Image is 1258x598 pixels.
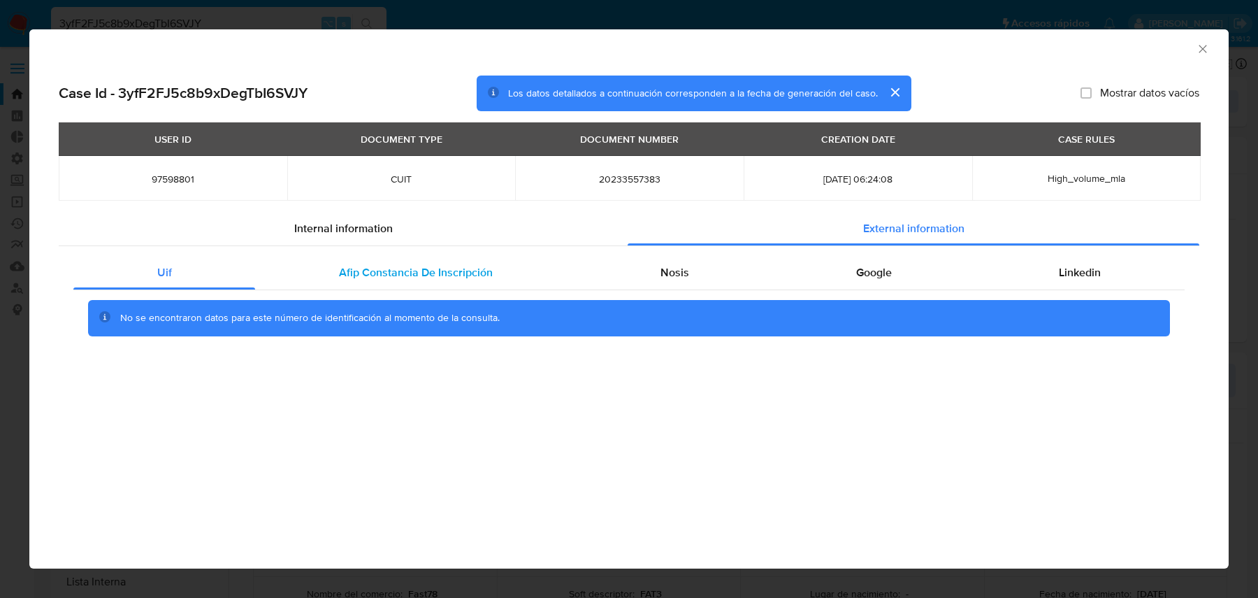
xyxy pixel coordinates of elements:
h2: Case Id - 3yfF2FJ5c8b9xDegTbI6SVJY [59,84,308,102]
div: CASE RULES [1050,127,1123,151]
input: Mostrar datos vacíos [1080,87,1092,99]
div: closure-recommendation-modal [29,29,1229,569]
div: Detailed external info [73,256,1185,290]
span: Internal information [294,220,393,236]
span: Uif [157,264,172,280]
div: Detailed info [59,212,1199,245]
div: CREATION DATE [813,127,904,151]
span: External information [863,220,964,236]
span: 20233557383 [532,173,727,185]
span: CUIT [304,173,499,185]
span: Afip Constancia De Inscripción [339,264,493,280]
span: Los datos detallados a continuación corresponden a la fecha de generación del caso. [508,86,878,100]
span: Google [856,264,892,280]
button: Cerrar ventana [1196,42,1208,55]
div: USER ID [146,127,200,151]
span: No se encontraron datos para este número de identificación al momento de la consulta. [120,311,500,325]
button: cerrar [878,76,911,109]
div: DOCUMENT NUMBER [572,127,687,151]
span: Linkedin [1059,264,1101,280]
span: High_volume_mla [1048,171,1125,185]
div: DOCUMENT TYPE [352,127,451,151]
span: [DATE] 06:24:08 [760,173,955,185]
span: 97598801 [75,173,270,185]
span: Mostrar datos vacíos [1100,86,1199,100]
span: Nosis [660,264,689,280]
